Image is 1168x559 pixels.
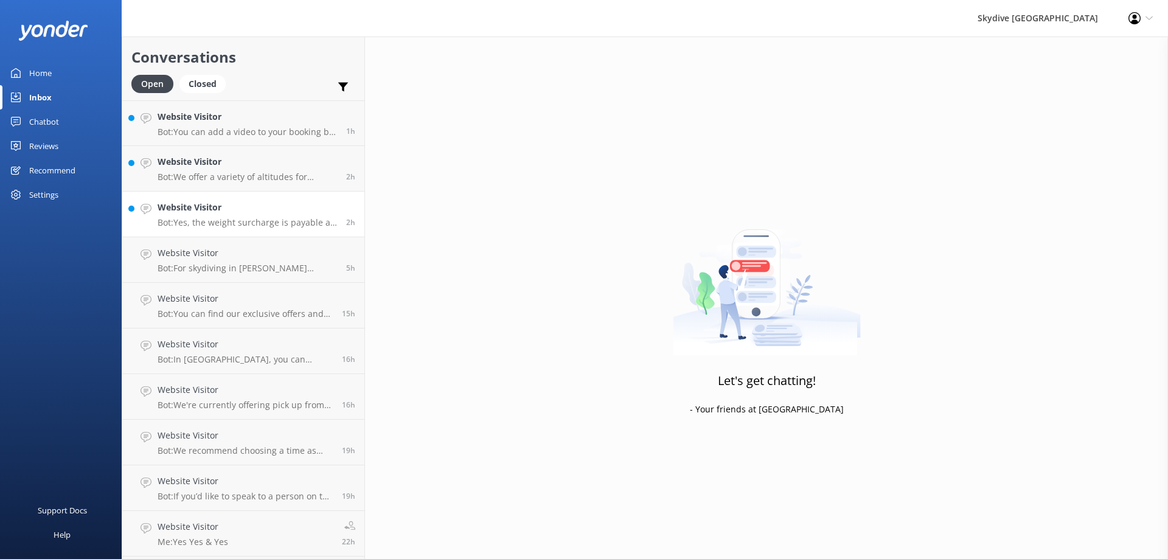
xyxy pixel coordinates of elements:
[122,511,364,557] a: Website VisitorMe:Yes Yes & Yes22h
[18,21,88,41] img: yonder-white-logo.png
[179,77,232,90] a: Closed
[122,146,364,192] a: Website VisitorBot:We offer a variety of altitudes for skydiving, with all dropzones providing ju...
[158,201,337,214] h4: Website Visitor
[131,75,173,93] div: Open
[346,172,355,182] span: Sep 26 2025 10:24am (UTC +10:00) Australia/Brisbane
[158,520,228,533] h4: Website Visitor
[342,308,355,319] span: Sep 25 2025 08:55pm (UTC +10:00) Australia/Brisbane
[131,46,355,69] h2: Conversations
[158,400,333,411] p: Bot: We're currently offering pick up from the majority of our locations. Please check online at ...
[29,158,75,182] div: Recommend
[690,403,844,416] p: - Your friends at [GEOGRAPHIC_DATA]
[131,77,179,90] a: Open
[342,536,355,547] span: Sep 25 2025 02:51pm (UTC +10:00) Australia/Brisbane
[158,155,337,168] h4: Website Visitor
[122,465,364,511] a: Website VisitorBot:If you’d like to speak to a person on the Skydive Australia team, please call ...
[158,172,337,182] p: Bot: We offer a variety of altitudes for skydiving, with all dropzones providing jumps up to 15,0...
[29,182,58,207] div: Settings
[158,491,333,502] p: Bot: If you’d like to speak to a person on the Skydive Australia team, please call [PHONE_NUMBER]...
[158,217,337,228] p: Bot: Yes, the weight surcharge is payable at the drop zone on the day of your skydive.
[158,383,333,397] h4: Website Visitor
[158,445,333,456] p: Bot: We recommend choosing a time as early as possible in the day, as we typically jump several t...
[122,420,364,465] a: Website VisitorBot:We recommend choosing a time as early as possible in the day, as we typically ...
[179,75,226,93] div: Closed
[342,354,355,364] span: Sep 25 2025 08:44pm (UTC +10:00) Australia/Brisbane
[54,523,71,547] div: Help
[158,429,333,442] h4: Website Visitor
[342,400,355,410] span: Sep 25 2025 08:26pm (UTC +10:00) Australia/Brisbane
[29,85,52,109] div: Inbox
[346,263,355,273] span: Sep 26 2025 07:36am (UTC +10:00) Australia/Brisbane
[122,374,364,420] a: Website VisitorBot:We're currently offering pick up from the majority of our locations. Please ch...
[158,292,333,305] h4: Website Visitor
[158,338,333,351] h4: Website Visitor
[346,217,355,227] span: Sep 26 2025 10:17am (UTC +10:00) Australia/Brisbane
[29,134,58,158] div: Reviews
[158,308,333,319] p: Bot: You can find our exclusive offers and current deals by visiting our specials page at [URL][D...
[342,491,355,501] span: Sep 25 2025 05:34pm (UTC +10:00) Australia/Brisbane
[38,498,87,523] div: Support Docs
[122,328,364,374] a: Website VisitorBot:In [GEOGRAPHIC_DATA], you can skydive in [GEOGRAPHIC_DATA], [GEOGRAPHIC_DATA],...
[673,204,861,356] img: artwork of a man stealing a conversation from at giant smartphone
[122,100,364,146] a: Website VisitorBot:You can add a video to your booking by either booking online, calling to add i...
[718,371,816,391] h3: Let's get chatting!
[158,536,228,547] p: Me: Yes Yes & Yes
[158,354,333,365] p: Bot: In [GEOGRAPHIC_DATA], you can skydive in [GEOGRAPHIC_DATA], [GEOGRAPHIC_DATA], [GEOGRAPHIC_D...
[158,110,337,123] h4: Website Visitor
[158,246,337,260] h4: Website Visitor
[29,61,52,85] div: Home
[122,283,364,328] a: Website VisitorBot:You can find our exclusive offers and current deals by visiting our specials p...
[158,127,337,137] p: Bot: You can add a video to your booking by either booking online, calling to add it before your ...
[122,192,364,237] a: Website VisitorBot:Yes, the weight surcharge is payable at the drop zone on the day of your skydi...
[158,263,337,274] p: Bot: For skydiving in [PERSON_NAME][GEOGRAPHIC_DATA], you can visit the following link for more i...
[122,237,364,283] a: Website VisitorBot:For skydiving in [PERSON_NAME][GEOGRAPHIC_DATA], you can visit the following l...
[342,445,355,456] span: Sep 25 2025 05:49pm (UTC +10:00) Australia/Brisbane
[346,126,355,136] span: Sep 26 2025 11:48am (UTC +10:00) Australia/Brisbane
[29,109,59,134] div: Chatbot
[158,474,333,488] h4: Website Visitor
